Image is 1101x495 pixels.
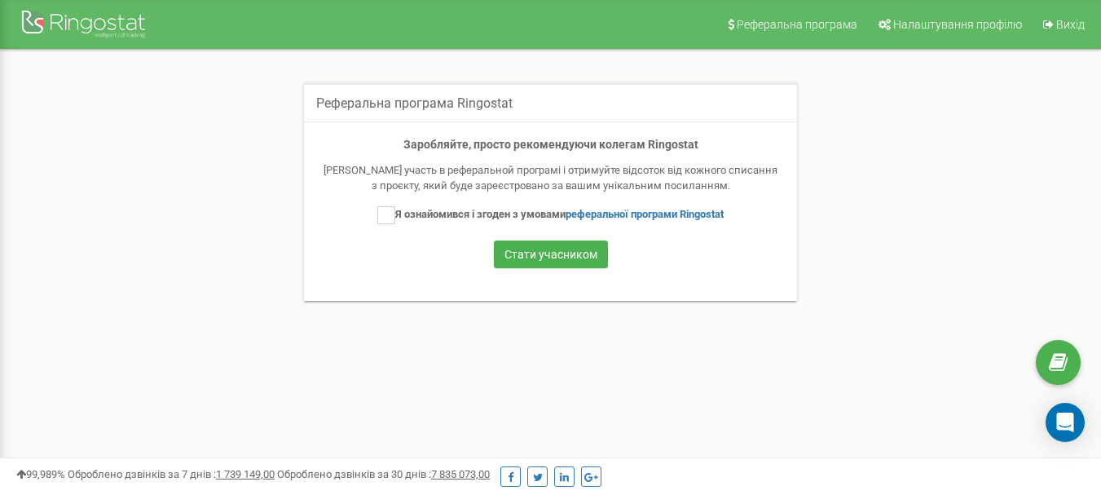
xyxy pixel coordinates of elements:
[316,96,513,111] h5: Реферальна програма Ringostat
[494,241,608,268] button: Стати учасником
[737,18,857,31] span: Реферальна програма
[68,468,275,480] span: Оброблено дзвінків за 7 днів :
[216,468,275,480] u: 1 739 149,00
[1056,18,1085,31] span: Вихід
[277,468,490,480] span: Оброблено дзвінків за 30 днів :
[320,163,782,193] div: [PERSON_NAME] участь в реферальной програмі і отримуйте відсоток від кожного списання з проєкту, ...
[1046,403,1085,442] div: Open Intercom Messenger
[893,18,1022,31] span: Налаштування профілю
[320,139,782,151] h4: Заробляйте, просто рекомендуючи колегам Ringostat
[377,206,724,224] label: Я ознайомився і згоден з умовами
[566,208,724,220] a: реферальної програми Ringostat
[431,468,490,480] u: 7 835 073,00
[16,468,65,480] span: 99,989%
